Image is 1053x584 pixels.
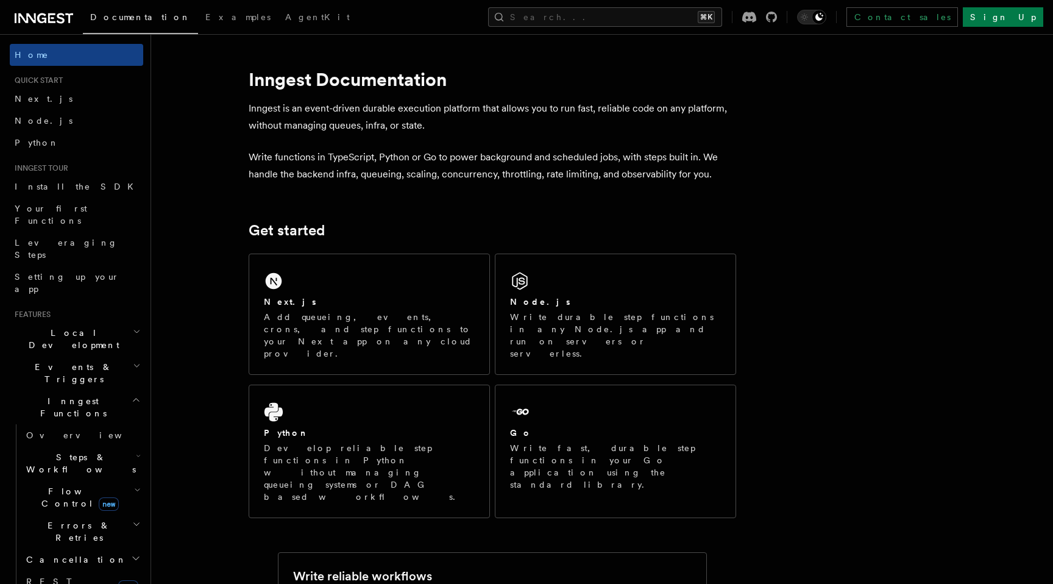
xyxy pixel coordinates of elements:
[249,149,736,183] p: Write functions in TypeScript, Python or Go to power background and scheduled jobs, with steps bu...
[510,427,532,439] h2: Go
[488,7,722,27] button: Search...⌘K
[15,138,59,148] span: Python
[90,12,191,22] span: Documentation
[510,442,721,491] p: Write fast, durable step functions in your Go application using the standard library.
[249,68,736,90] h1: Inngest Documentation
[21,554,127,566] span: Cancellation
[21,549,143,571] button: Cancellation
[10,88,143,110] a: Next.js
[495,254,736,375] a: Node.jsWrite durable step functions in any Node.js app and run on servers or serverless.
[249,385,490,518] a: PythonDevelop reliable step functions in Python without managing queueing systems or DAG based wo...
[205,12,271,22] span: Examples
[963,7,1043,27] a: Sign Up
[83,4,198,34] a: Documentation
[10,266,143,300] a: Setting up your app
[15,49,49,61] span: Home
[21,451,136,475] span: Steps & Workflows
[278,4,357,33] a: AgentKit
[15,116,73,126] span: Node.js
[10,44,143,66] a: Home
[15,204,87,226] span: Your first Functions
[10,176,143,198] a: Install the SDK
[10,198,143,232] a: Your first Functions
[21,446,143,480] button: Steps & Workflows
[21,485,134,510] span: Flow Control
[264,296,316,308] h2: Next.js
[264,311,475,360] p: Add queueing, events, crons, and step functions to your Next app on any cloud provider.
[846,7,958,27] a: Contact sales
[698,11,715,23] kbd: ⌘K
[510,311,721,360] p: Write durable step functions in any Node.js app and run on servers or serverless.
[21,480,143,515] button: Flow Controlnew
[198,4,278,33] a: Examples
[15,94,73,104] span: Next.js
[10,76,63,85] span: Quick start
[26,430,152,440] span: Overview
[10,132,143,154] a: Python
[10,361,133,385] span: Events & Triggers
[10,327,133,351] span: Local Development
[15,238,118,260] span: Leveraging Steps
[10,395,132,419] span: Inngest Functions
[99,497,119,511] span: new
[10,310,51,319] span: Features
[249,100,736,134] p: Inngest is an event-driven durable execution platform that allows you to run fast, reliable code ...
[10,356,143,390] button: Events & Triggers
[264,427,309,439] h2: Python
[15,272,119,294] span: Setting up your app
[21,515,143,549] button: Errors & Retries
[10,322,143,356] button: Local Development
[249,254,490,375] a: Next.jsAdd queueing, events, crons, and step functions to your Next app on any cloud provider.
[10,163,68,173] span: Inngest tour
[10,110,143,132] a: Node.js
[15,182,141,191] span: Install the SDK
[797,10,826,24] button: Toggle dark mode
[21,424,143,446] a: Overview
[249,222,325,239] a: Get started
[264,442,475,503] p: Develop reliable step functions in Python without managing queueing systems or DAG based workflows.
[10,390,143,424] button: Inngest Functions
[285,12,350,22] span: AgentKit
[21,519,132,544] span: Errors & Retries
[10,232,143,266] a: Leveraging Steps
[495,385,736,518] a: GoWrite fast, durable step functions in your Go application using the standard library.
[510,296,570,308] h2: Node.js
